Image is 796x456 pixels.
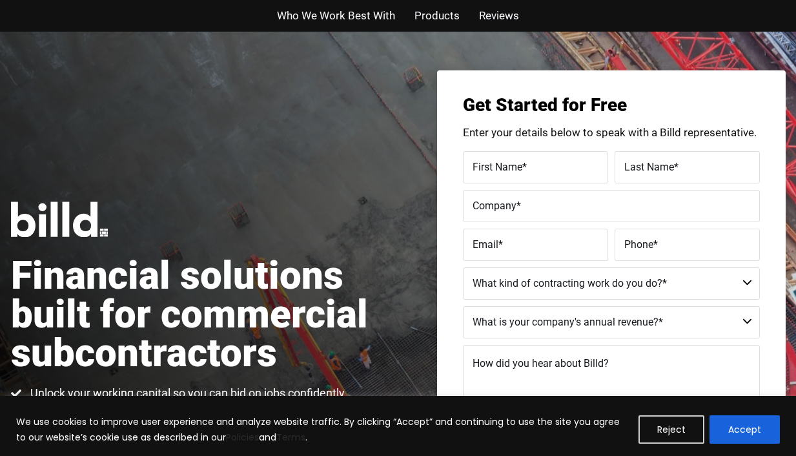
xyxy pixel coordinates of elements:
span: Email [473,238,498,250]
span: First Name [473,160,522,172]
a: Reviews [479,6,519,25]
span: How did you hear about Billd? [473,357,609,369]
h3: Get Started for Free [463,96,760,114]
p: Enter your details below to speak with a Billd representative. [463,127,760,138]
a: Products [414,6,460,25]
button: Accept [709,415,780,444]
button: Reject [638,415,704,444]
a: Terms [276,431,305,444]
p: We use cookies to improve user experience and analyze website traffic. By clicking “Accept” and c... [16,414,629,445]
a: Policies [226,431,259,444]
span: Company [473,199,516,211]
span: Unlock your working capital so you can bid on jobs confidently [27,386,345,401]
a: Who We Work Best With [277,6,395,25]
span: Phone [624,238,653,250]
h1: Financial solutions built for commercial subcontractors [11,256,398,373]
span: Last Name [624,160,674,172]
